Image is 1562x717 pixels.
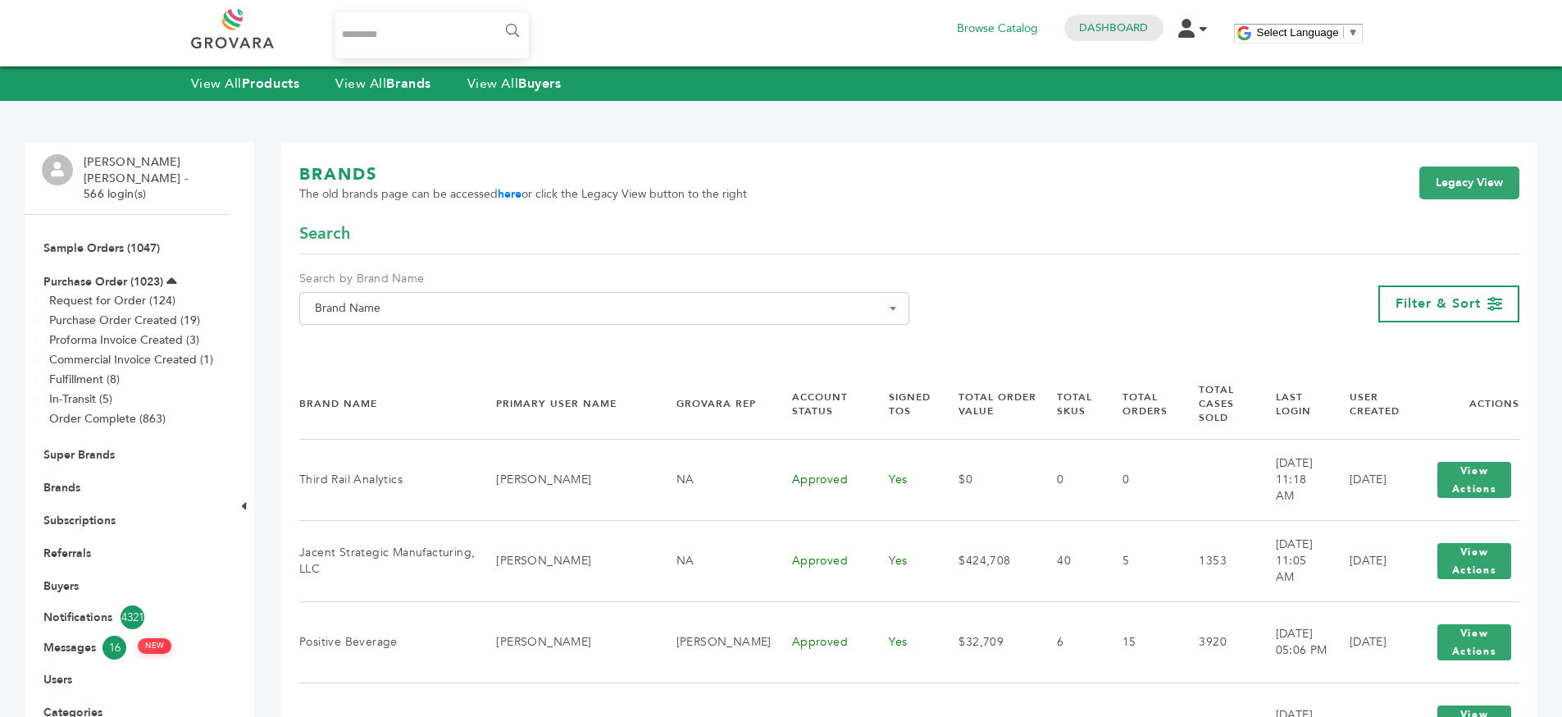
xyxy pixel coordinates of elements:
[191,75,300,93] a: View AllProducts
[43,672,72,687] a: Users
[868,520,938,601] td: Yes
[121,605,144,629] span: 4321
[938,439,1036,520] td: $0
[1348,26,1359,39] span: ▼
[49,411,166,427] a: Order Complete (863)
[43,274,163,290] a: Purchase Order (1023)
[1329,520,1409,601] td: [DATE]
[772,520,869,601] td: Approved
[772,439,869,520] td: Approved
[868,369,938,439] th: Signed TOS
[299,601,476,683] td: Positive Beverage
[335,75,431,93] a: View AllBrands
[772,601,869,683] td: Approved
[1036,439,1101,520] td: 0
[1343,26,1344,39] span: ​
[476,369,655,439] th: Primary User Name
[938,601,1036,683] td: $32,709
[299,439,476,520] td: Third Rail Analytics
[49,372,120,387] a: Fulfillment (8)
[43,636,211,660] a: Messages16 NEW
[1255,601,1329,683] td: [DATE] 05:06 PM
[299,222,350,245] span: Search
[868,439,938,520] td: Yes
[49,313,200,328] a: Purchase Order Created (19)
[1419,167,1519,199] a: Legacy View
[1102,601,1179,683] td: 15
[1257,26,1359,39] a: Select Language​
[656,601,772,683] td: [PERSON_NAME]
[1255,369,1329,439] th: Last Login
[43,578,79,594] a: Buyers
[656,439,772,520] td: NA
[242,75,299,93] strong: Products
[957,20,1038,38] a: Browse Catalog
[1036,369,1101,439] th: Total SKUs
[1329,601,1409,683] td: [DATE]
[1036,520,1101,601] td: 40
[772,369,869,439] th: Account Status
[1255,439,1329,520] td: [DATE] 11:18 AM
[299,292,909,325] span: Brand Name
[43,480,80,496] a: Brands
[476,439,655,520] td: [PERSON_NAME]
[1036,601,1101,683] td: 6
[43,546,91,561] a: Referrals
[1079,21,1148,35] a: Dashboard
[43,605,211,629] a: Notifications4321
[868,601,938,683] td: Yes
[43,240,160,256] a: Sample Orders (1047)
[84,154,225,203] li: [PERSON_NAME] [PERSON_NAME] - 566 login(s)
[476,520,655,601] td: [PERSON_NAME]
[49,293,175,308] a: Request for Order (124)
[138,638,171,654] span: NEW
[1102,439,1179,520] td: 0
[308,297,900,320] span: Brand Name
[1102,520,1179,601] td: 5
[299,369,476,439] th: Brand Name
[49,352,213,368] a: Commercial Invoice Created (1)
[43,447,115,463] a: Super Brands
[1329,439,1409,520] td: [DATE]
[938,520,1036,601] td: $424,708
[498,186,521,202] a: here
[1255,520,1329,601] td: [DATE] 11:05 AM
[1437,462,1511,498] button: View Actions
[1437,543,1511,579] button: View Actions
[1396,295,1481,313] span: Filter & Sort
[386,75,430,93] strong: Brands
[1437,624,1511,660] button: View Actions
[49,391,112,407] a: In-Transit (5)
[656,369,772,439] th: Grovara Rep
[42,154,73,185] img: profile.png
[467,75,562,93] a: View AllBuyers
[102,636,126,660] span: 16
[43,513,116,528] a: Subscriptions
[518,75,561,93] strong: Buyers
[938,369,1036,439] th: Total Order Value
[299,186,747,203] span: The old brands page can be accessed or click the Legacy View button to the right
[1329,369,1409,439] th: User Created
[1178,520,1255,601] td: 1353
[1178,369,1255,439] th: Total Cases Sold
[299,520,476,601] td: Jacent Strategic Manufacturing, LLC
[49,332,199,348] a: Proforma Invoice Created (3)
[656,520,772,601] td: NA
[1178,601,1255,683] td: 3920
[335,12,530,58] input: Search...
[1409,369,1519,439] th: Actions
[476,601,655,683] td: [PERSON_NAME]
[299,163,747,186] h1: BRANDS
[1102,369,1179,439] th: Total Orders
[1257,26,1339,39] span: Select Language
[299,271,909,287] label: Search by Brand Name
